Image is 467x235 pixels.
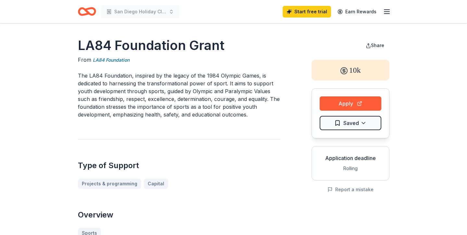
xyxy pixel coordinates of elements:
[101,5,179,18] button: San Diego Holiday Classic
[361,39,389,52] button: Share
[283,6,331,18] a: Start free trial
[343,119,359,127] span: Saved
[144,179,168,189] a: Capital
[114,8,166,16] span: San Diego Holiday Classic
[78,179,141,189] a: Projects & programming
[78,56,280,64] div: From
[320,116,381,130] button: Saved
[78,72,280,118] p: The LA84 Foundation, inspired by the legacy of the 1984 Olympic Games, is dedicated to harnessing...
[327,186,374,193] button: Report a mistake
[78,4,96,19] a: Home
[317,154,384,162] div: Application deadline
[312,60,389,80] div: 10k
[78,36,280,55] h1: LA84 Foundation Grant
[320,96,381,111] button: Apply
[317,165,384,172] div: Rolling
[371,43,384,48] span: Share
[334,6,380,18] a: Earn Rewards
[78,160,280,171] h2: Type of Support
[78,210,280,220] h2: Overview
[93,56,129,64] a: LA84 Foundation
